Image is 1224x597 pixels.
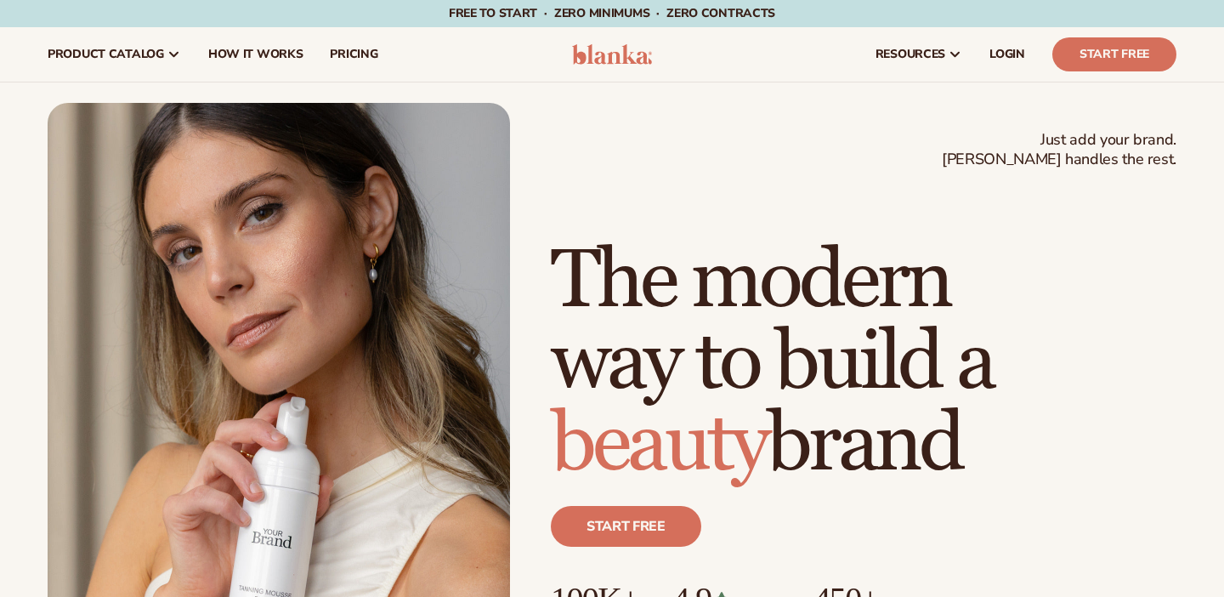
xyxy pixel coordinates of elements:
[572,44,653,65] img: logo
[1052,37,1176,71] a: Start Free
[34,27,195,82] a: product catalog
[48,48,164,61] span: product catalog
[551,395,767,494] span: beauty
[976,27,1039,82] a: LOGIN
[316,27,391,82] a: pricing
[875,48,945,61] span: resources
[942,130,1176,170] span: Just add your brand. [PERSON_NAME] handles the rest.
[208,48,303,61] span: How It Works
[551,241,1176,486] h1: The modern way to build a brand
[195,27,317,82] a: How It Works
[989,48,1025,61] span: LOGIN
[449,5,775,21] span: Free to start · ZERO minimums · ZERO contracts
[551,506,701,547] a: Start free
[862,27,976,82] a: resources
[330,48,377,61] span: pricing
